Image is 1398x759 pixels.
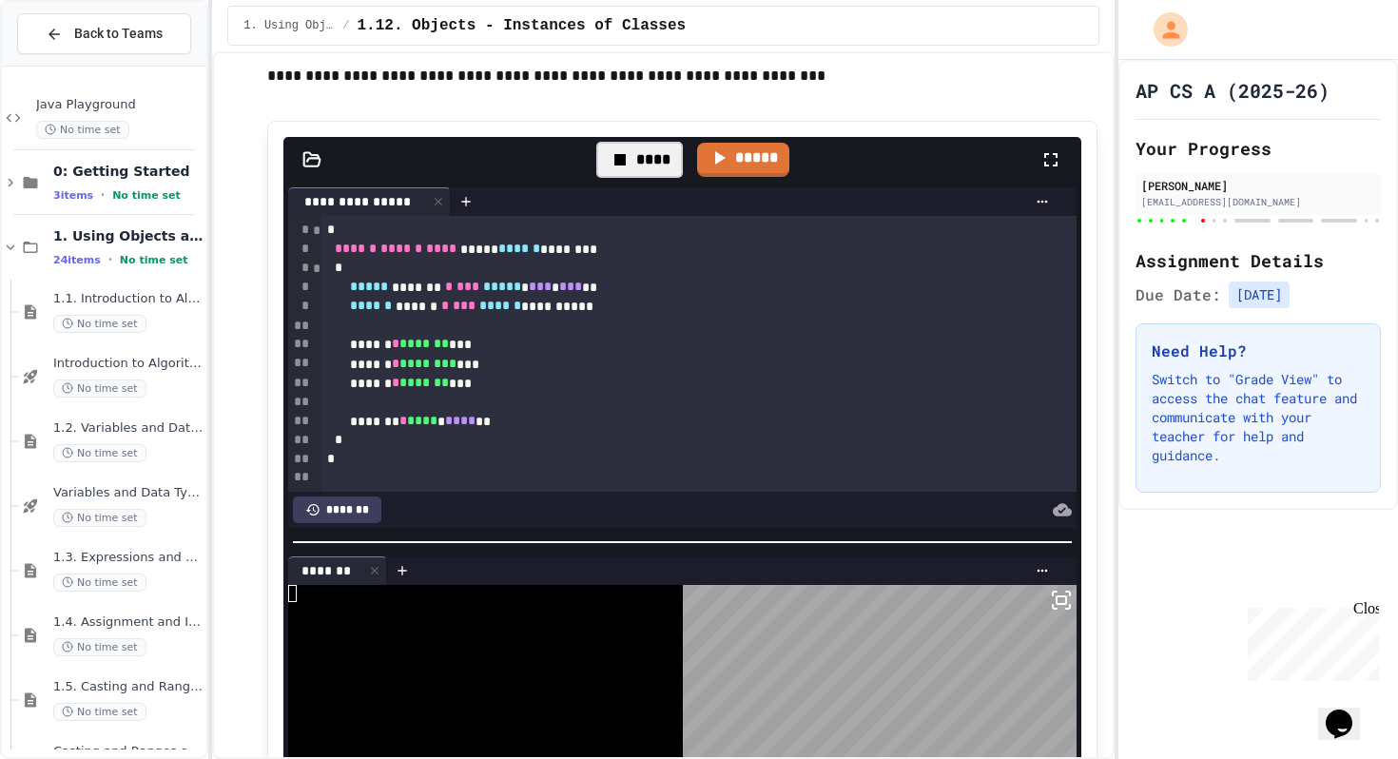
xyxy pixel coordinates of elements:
[112,189,181,202] span: No time set
[53,444,146,462] span: No time set
[1136,247,1381,274] h2: Assignment Details
[53,291,203,307] span: 1.1. Introduction to Algorithms, Programming, and Compilers
[53,509,146,527] span: No time set
[1229,282,1290,308] span: [DATE]
[342,18,349,33] span: /
[53,189,93,202] span: 3 items
[53,254,101,266] span: 24 items
[358,14,687,37] span: 1.12. Objects - Instances of Classes
[1136,77,1330,104] h1: AP CS A (2025-26)
[36,97,203,113] span: Java Playground
[1240,600,1379,681] iframe: chat widget
[53,163,203,180] span: 0: Getting Started
[1136,283,1221,306] span: Due Date:
[53,379,146,398] span: No time set
[1152,340,1365,362] h3: Need Help?
[53,574,146,592] span: No time set
[1141,195,1375,209] div: [EMAIL_ADDRESS][DOMAIN_NAME]
[53,485,203,501] span: Variables and Data Types - Quiz
[53,703,146,721] span: No time set
[243,18,335,33] span: 1. Using Objects and Methods
[8,8,131,121] div: Chat with us now!Close
[1141,177,1375,194] div: [PERSON_NAME]
[17,13,191,54] button: Back to Teams
[74,24,163,44] span: Back to Teams
[1134,8,1193,51] div: My Account
[53,227,203,244] span: 1. Using Objects and Methods
[101,187,105,203] span: •
[1136,135,1381,162] h2: Your Progress
[53,550,203,566] span: 1.3. Expressions and Output
[53,614,203,631] span: 1.4. Assignment and Input
[108,252,112,267] span: •
[120,254,188,266] span: No time set
[53,679,203,695] span: 1.5. Casting and Ranges of Values
[53,356,203,372] span: Introduction to Algorithms, Programming, and Compilers
[53,638,146,656] span: No time set
[1318,683,1379,740] iframe: chat widget
[36,121,129,139] span: No time set
[53,420,203,437] span: 1.2. Variables and Data Types
[53,315,146,333] span: No time set
[1152,370,1365,465] p: Switch to "Grade View" to access the chat feature and communicate with your teacher for help and ...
